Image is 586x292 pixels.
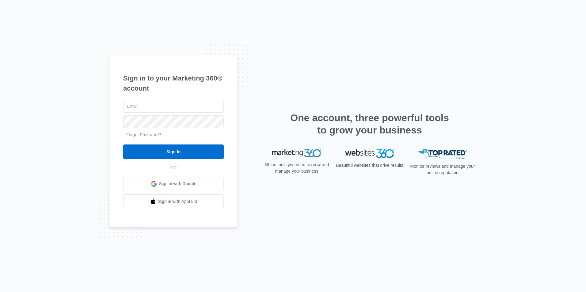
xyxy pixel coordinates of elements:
[335,162,404,169] p: Beautiful websites that drive results
[123,73,224,93] h1: Sign in to your Marketing 360® account
[166,165,181,171] span: OR
[345,149,394,158] img: Websites 360
[408,163,477,176] p: Monitor reviews and manage your online reputation
[123,194,224,209] a: Sign in with Apple Id
[123,177,224,191] a: Sign in with Google
[272,149,321,158] img: Marketing 360
[262,162,331,174] p: All the tools you need to grow and manage your business
[123,144,224,159] input: Sign In
[288,112,451,136] h2: One account, three powerful tools to grow your business
[418,149,467,159] img: Top Rated Local
[123,100,224,113] input: Email
[159,181,196,187] span: Sign in with Google
[158,198,197,205] span: Sign in with Apple Id
[126,132,161,137] a: Forgot Password?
